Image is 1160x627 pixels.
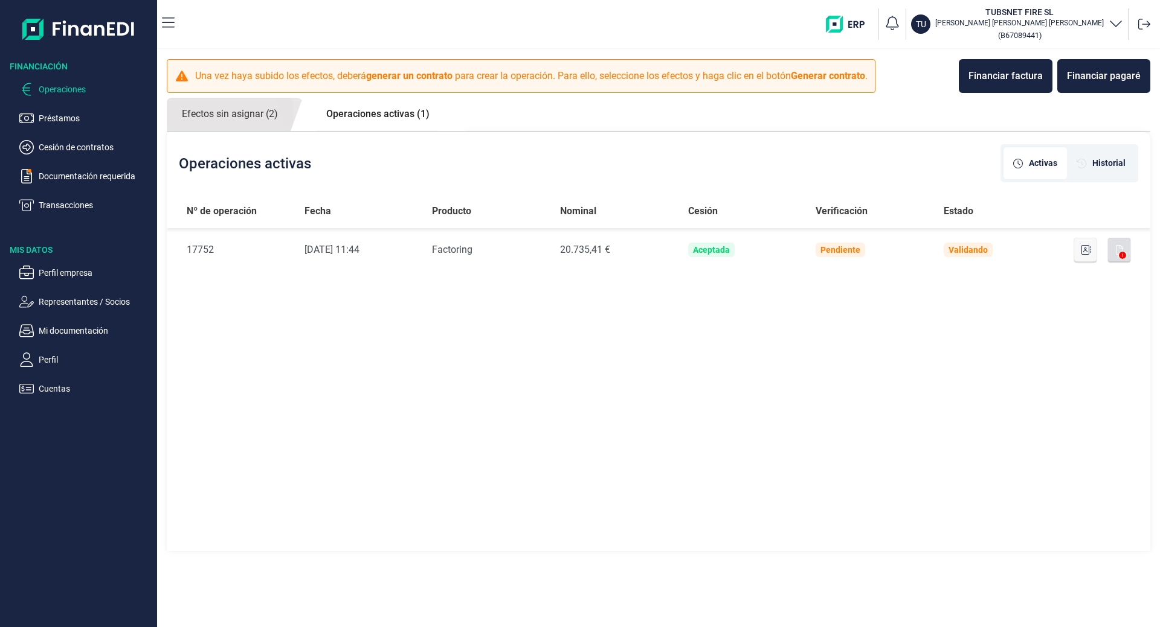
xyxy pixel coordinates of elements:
button: TUTUBSNET FIRE SL[PERSON_NAME] [PERSON_NAME] [PERSON_NAME](B67089441) [911,6,1123,42]
button: Mi documentación [19,323,152,338]
b: Generar contrato [791,70,865,81]
p: Cuentas [39,381,152,396]
img: Logo de aplicación [22,10,135,48]
div: Aceptada [693,245,730,255]
p: Perfil [39,352,152,367]
div: 17752 [187,243,285,257]
span: Cesión [688,204,718,218]
div: Validando [949,245,988,255]
button: Documentación requerida [19,169,152,183]
span: Producto [432,204,471,218]
h3: TUBSNET FIRE SL [935,6,1104,18]
button: Cuentas [19,381,152,396]
span: Verificación [816,204,868,218]
div: [object Object] [1004,147,1067,179]
div: Financiar factura [968,69,1043,83]
button: Préstamos [19,111,152,126]
div: 20.735,41 € [560,243,669,257]
span: Activas [1029,157,1057,170]
button: Cesión de contratos [19,140,152,154]
p: TU [916,18,926,30]
span: Fecha [304,204,331,218]
p: Documentación requerida [39,169,152,183]
span: Historial [1092,157,1126,170]
a: Operaciones activas (1) [311,98,445,130]
p: Perfil empresa [39,266,152,280]
p: Cesión de contratos [39,140,152,154]
button: Financiar factura [959,59,1052,93]
p: Una vez haya subido los efectos, deberá para crear la operación. Para ello, seleccione los efecto... [195,69,868,83]
span: Nº de operación [187,204,257,218]
b: generar un contrato [366,70,453,81]
small: Copiar cif [998,31,1042,40]
p: Préstamos [39,111,152,126]
span: Estado [944,204,973,218]
button: Perfil empresa [19,266,152,280]
img: erp [826,16,874,33]
div: Factoring [432,243,541,257]
span: Nominal [560,204,596,218]
p: Representantes / Socios [39,294,152,309]
div: [DATE] 11:44 [304,243,413,257]
div: [object Object] [1067,147,1135,179]
p: Transacciones [39,198,152,212]
p: [PERSON_NAME] [PERSON_NAME] [PERSON_NAME] [935,18,1104,28]
p: Mi documentación [39,323,152,338]
button: Perfil [19,352,152,367]
div: Financiar pagaré [1067,69,1141,83]
div: Pendiente [820,245,860,255]
button: Operaciones [19,82,152,97]
a: Efectos sin asignar (2) [167,98,293,131]
p: Operaciones [39,82,152,97]
button: Transacciones [19,198,152,212]
h2: Operaciones activas [179,155,311,172]
button: Representantes / Socios [19,294,152,309]
button: Financiar pagaré [1057,59,1150,93]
